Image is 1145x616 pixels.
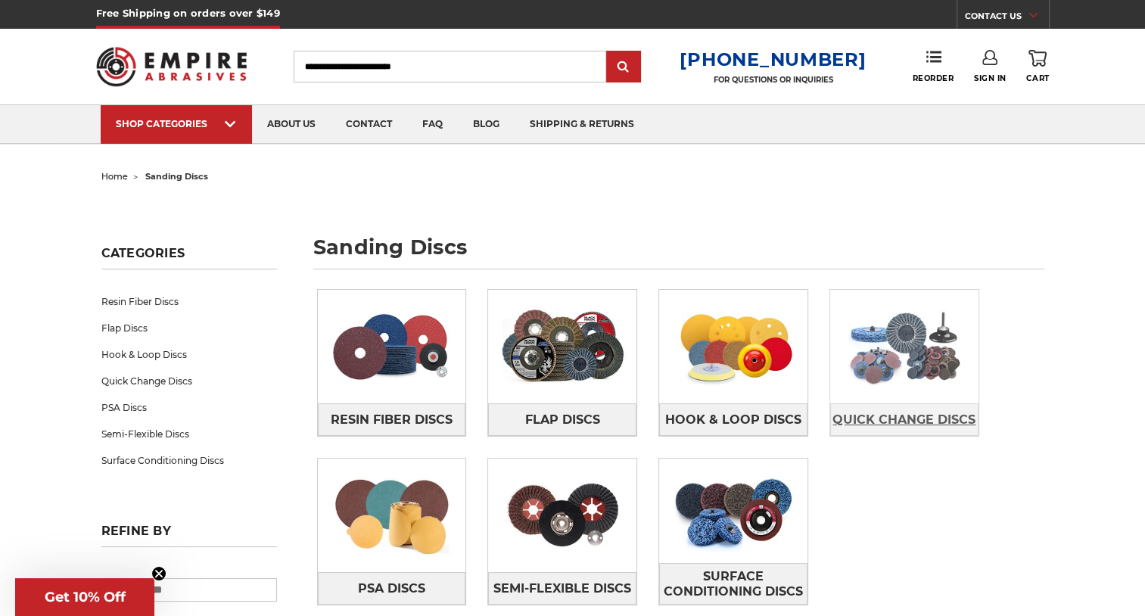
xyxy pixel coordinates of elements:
button: Close teaser [151,566,166,581]
a: Quick Change Discs [101,368,277,394]
input: Submit [608,52,639,82]
a: CONTACT US [965,8,1049,29]
a: Semi-Flexible Discs [101,421,277,447]
span: Semi-Flexible Discs [493,576,631,602]
a: [PHONE_NUMBER] [680,48,866,70]
a: contact [331,105,407,144]
div: Get 10% OffClose teaser [15,578,154,616]
a: Surface Conditioning Discs [659,563,807,605]
span: Cart [1026,73,1049,83]
p: FOR QUESTIONS OR INQUIRIES [680,75,866,85]
span: Sign In [974,73,1007,83]
a: faq [407,105,458,144]
span: Get 10% Off [45,589,126,605]
span: sanding discs [145,171,208,182]
a: Hook & Loop Discs [659,403,807,436]
a: Resin Fiber Discs [101,288,277,315]
a: Reorder [912,50,954,82]
a: Surface Conditioning Discs [101,447,277,474]
a: Hook & Loop Discs [101,341,277,368]
div: SHOP CATEGORIES [116,118,237,129]
img: Surface Conditioning Discs [659,459,807,563]
a: Cart [1026,50,1049,83]
img: Resin Fiber Discs [318,294,466,399]
span: Flap Discs [525,407,600,433]
h5: Refine by [101,524,277,547]
a: PSA Discs [318,572,466,605]
span: Hook & Loop Discs [665,407,801,433]
a: Flap Discs [101,315,277,341]
img: Hook & Loop Discs [659,294,807,399]
img: Empire Abrasives [96,37,247,96]
span: Reorder [912,73,954,83]
span: PSA Discs [358,576,425,602]
span: Surface Conditioning Discs [660,564,807,605]
a: Semi-Flexible Discs [488,572,636,605]
img: Quick Change Discs [830,294,979,399]
a: home [101,171,128,182]
a: blog [458,105,515,144]
a: shipping & returns [515,105,649,144]
a: Flap Discs [488,403,636,436]
span: Quick Change Discs [832,407,975,433]
img: Flap Discs [488,294,636,399]
a: Resin Fiber Discs [318,403,466,436]
a: PSA Discs [101,394,277,421]
img: Semi-Flexible Discs [488,463,636,568]
span: Resin Fiber Discs [331,407,453,433]
img: PSA Discs [318,463,466,568]
h5: Categories [101,246,277,269]
a: about us [252,105,331,144]
h1: sanding discs [313,237,1044,269]
a: Quick Change Discs [830,403,979,436]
